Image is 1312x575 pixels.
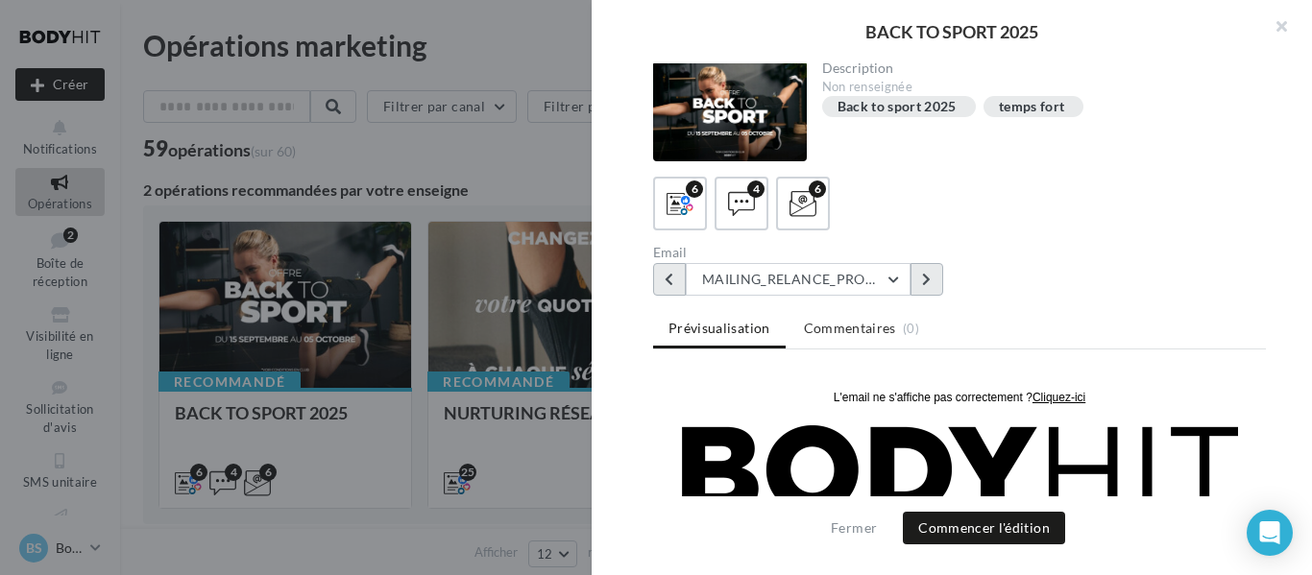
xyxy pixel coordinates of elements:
[379,11,432,24] u: Cliquez-ici
[822,79,1251,96] div: Non renseignée
[903,512,1065,544] button: Commencer l'édition
[822,61,1251,75] div: Description
[838,100,957,114] div: Back to sport 2025
[686,263,911,296] button: MAILING_RELANCE_PROSPECTS/ANCIENSCLIENTS
[999,100,1065,114] div: temps fort
[903,321,919,336] span: (0)
[1247,510,1293,556] div: Open Intercom Messenger
[653,246,952,259] div: Email
[747,180,765,198] div: 4
[686,180,703,198] div: 6
[622,23,1281,40] div: BACK TO SPORT 2025
[809,180,826,198] div: 6
[804,319,896,338] span: Commentaires
[823,516,885,539] button: Fermer
[379,10,432,24] a: Cliquez-ici
[28,44,585,135] img: Logo_Body_Hit_Seul_BLACK.png
[181,11,379,24] span: L'email ne s'affiche pas correctement ?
